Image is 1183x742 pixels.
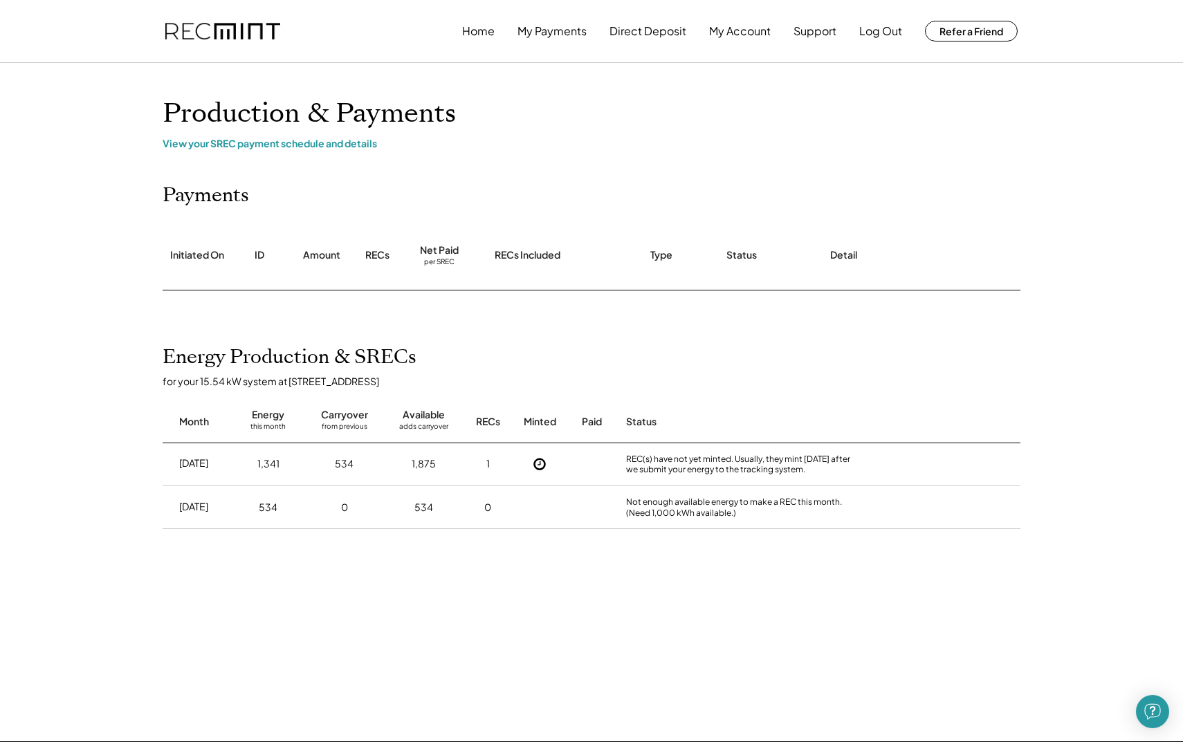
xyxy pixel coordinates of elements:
div: ID [255,248,264,262]
button: My Account [709,17,771,45]
div: [DATE] [179,456,208,470]
div: RECs Included [495,248,560,262]
button: Home [462,17,495,45]
div: Type [650,248,672,262]
div: View your SREC payment schedule and details [163,137,1020,149]
div: 534 [259,501,277,514]
button: Log Out [859,17,902,45]
h1: Production & Payments [163,98,1020,130]
div: adds carryover [399,422,448,436]
div: Status [626,415,861,429]
div: this month [250,422,286,436]
div: Energy [252,408,284,422]
div: for your 15.54 kW system at [STREET_ADDRESS] [163,375,1034,387]
div: Amount [303,248,340,262]
div: Status [726,248,757,262]
div: Minted [524,415,556,429]
button: Direct Deposit [609,17,686,45]
div: [DATE] [179,500,208,514]
img: recmint-logotype%403x.png [165,23,280,40]
div: 534 [335,457,354,471]
div: RECs [365,248,389,262]
div: Net Paid [420,243,459,257]
button: Support [794,17,836,45]
div: 0 [484,501,491,514]
button: Not Yet Minted [529,454,550,474]
div: 1 [486,457,490,471]
button: Refer a Friend [925,21,1018,41]
h2: Energy Production & SRECs [163,346,416,369]
div: Not enough available energy to make a REC this month. (Need 1,000 kWh available.) [626,497,861,518]
div: Month [179,415,209,429]
h2: Payments [163,184,249,207]
div: 1,875 [412,457,436,471]
div: Carryover [321,408,368,422]
div: 0 [341,501,348,514]
div: Available [403,408,445,422]
div: Paid [582,415,602,429]
button: My Payments [517,17,587,45]
div: Open Intercom Messenger [1136,695,1169,728]
div: REC(s) have not yet minted. Usually, they mint [DATE] after we submit your energy to the tracking... [626,454,861,475]
div: Detail [830,248,857,262]
div: RECs [476,415,500,429]
div: 1,341 [257,457,279,471]
div: from previous [322,422,367,436]
div: 534 [414,501,433,514]
div: Initiated On [170,248,224,262]
div: per SREC [424,257,455,268]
